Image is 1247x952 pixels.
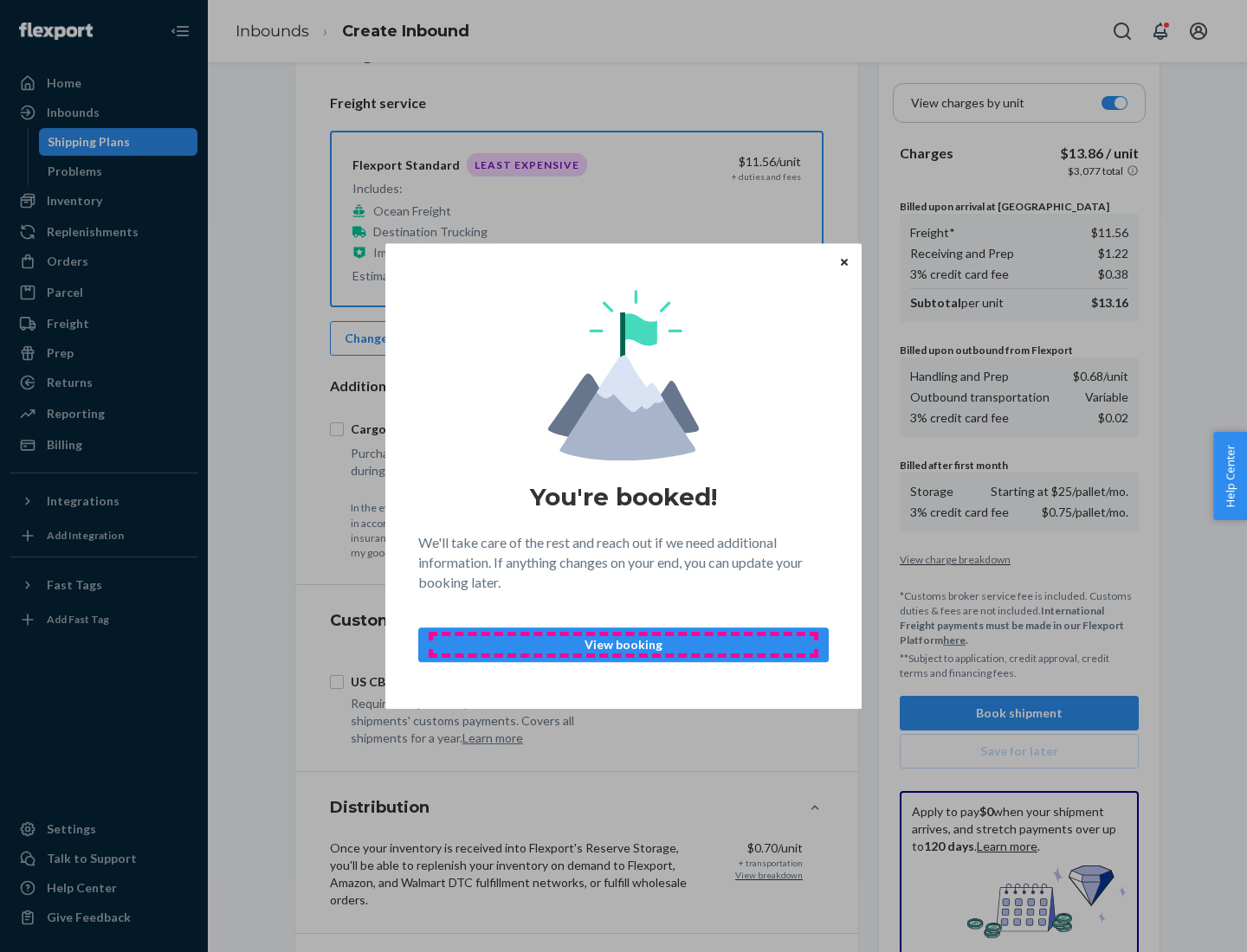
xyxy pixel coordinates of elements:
img: svg+xml,%3Csvg%20viewBox%3D%220%200%20174%20197%22%20fill%3D%22none%22%20xmlns%3D%22http%3A%2F%2F... [548,290,699,460]
h1: You're booked! [530,481,717,512]
p: We'll take care of the rest and reach out if we need additional information. If anything changes ... [418,533,829,593]
p: View booking [433,636,814,653]
button: View booking [418,627,829,662]
button: Close [836,252,853,271]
